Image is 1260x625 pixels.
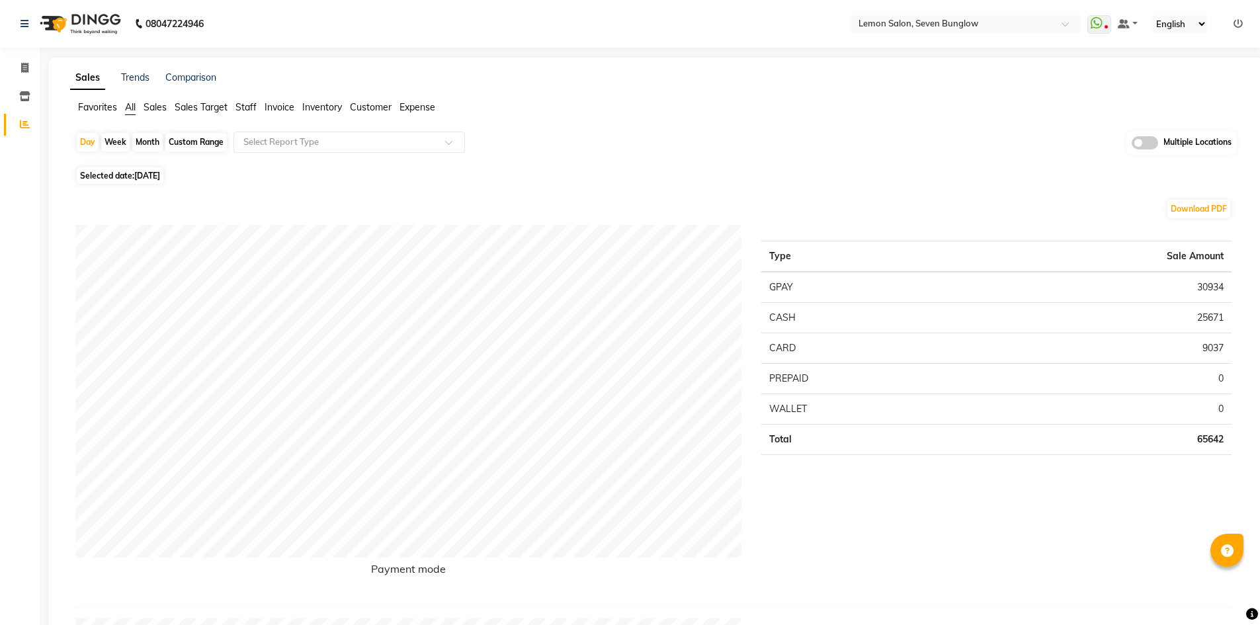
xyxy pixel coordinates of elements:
td: 0 [964,363,1232,394]
td: 30934 [964,272,1232,303]
a: Comparison [165,71,216,83]
span: Favorites [78,101,117,113]
th: Type [761,241,964,272]
span: Expense [399,101,435,113]
div: Day [77,133,99,151]
a: Trends [121,71,149,83]
div: Month [132,133,163,151]
td: WALLET [761,394,964,424]
span: Invoice [265,101,294,113]
span: Inventory [302,101,342,113]
span: Sales [144,101,167,113]
span: Sales Target [175,101,228,113]
span: Multiple Locations [1163,136,1232,149]
td: PREPAID [761,363,964,394]
span: All [125,101,136,113]
td: CASH [761,302,964,333]
span: Selected date: [77,167,163,184]
a: Sales [70,66,105,90]
div: Week [101,133,130,151]
iframe: chat widget [1204,572,1247,612]
img: logo [34,5,124,42]
td: CARD [761,333,964,363]
th: Sale Amount [964,241,1232,272]
td: 65642 [964,424,1232,454]
td: Total [761,424,964,454]
b: 08047224946 [146,5,204,42]
div: Custom Range [165,133,227,151]
span: Customer [350,101,392,113]
td: 0 [964,394,1232,424]
span: [DATE] [134,171,160,181]
td: 9037 [964,333,1232,363]
td: GPAY [761,272,964,303]
button: Download PDF [1167,200,1230,218]
h6: Payment mode [75,563,741,581]
span: Staff [235,101,257,113]
td: 25671 [964,302,1232,333]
